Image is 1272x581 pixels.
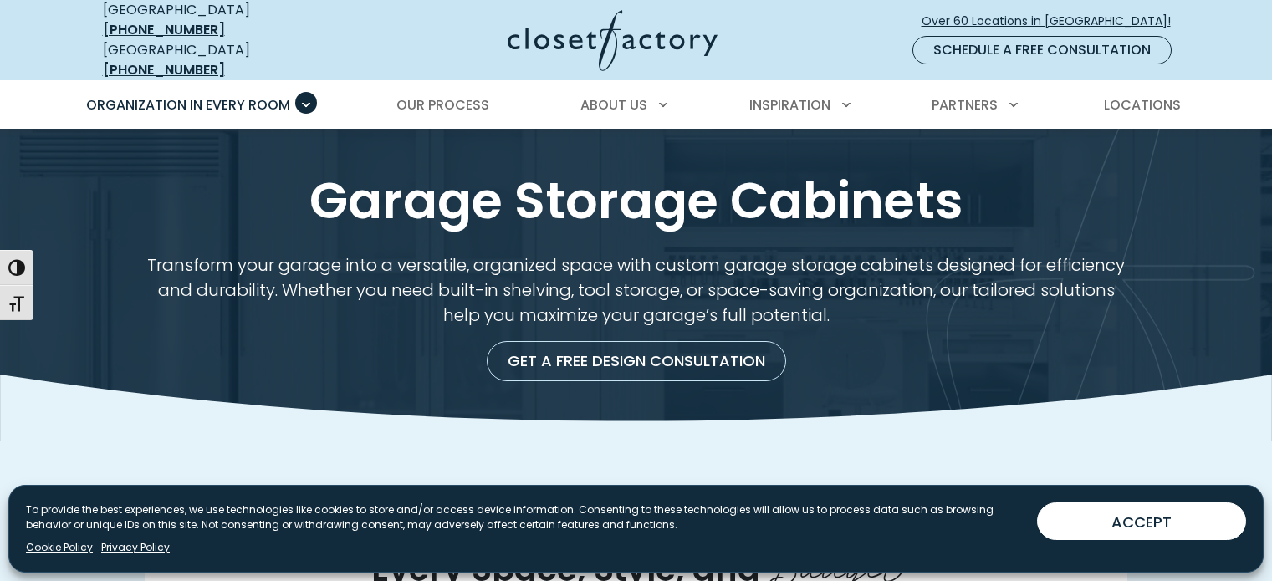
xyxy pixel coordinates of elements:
[749,95,830,115] span: Inspiration
[100,169,1173,232] h1: Garage Storage Cabinets
[922,13,1184,30] span: Over 60 Locations in [GEOGRAPHIC_DATA]!
[1037,502,1246,540] button: ACCEPT
[26,540,93,555] a: Cookie Policy
[396,95,489,115] span: Our Process
[508,10,718,71] img: Closet Factory Logo
[26,502,1024,533] p: To provide the best experiences, we use technologies like cookies to store and/or access device i...
[101,540,170,555] a: Privacy Policy
[912,36,1172,64] a: Schedule a Free Consultation
[932,95,998,115] span: Partners
[86,95,290,115] span: Organization in Every Room
[1104,95,1181,115] span: Locations
[103,60,225,79] a: [PHONE_NUMBER]
[145,252,1127,328] p: Transform your garage into a versatile, organized space with custom garage storage cabinets desig...
[487,341,786,381] a: Get a Free Design Consultation
[103,40,345,80] div: [GEOGRAPHIC_DATA]
[921,7,1185,36] a: Over 60 Locations in [GEOGRAPHIC_DATA]!
[74,82,1198,129] nav: Primary Menu
[580,95,647,115] span: About Us
[103,20,225,39] a: [PHONE_NUMBER]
